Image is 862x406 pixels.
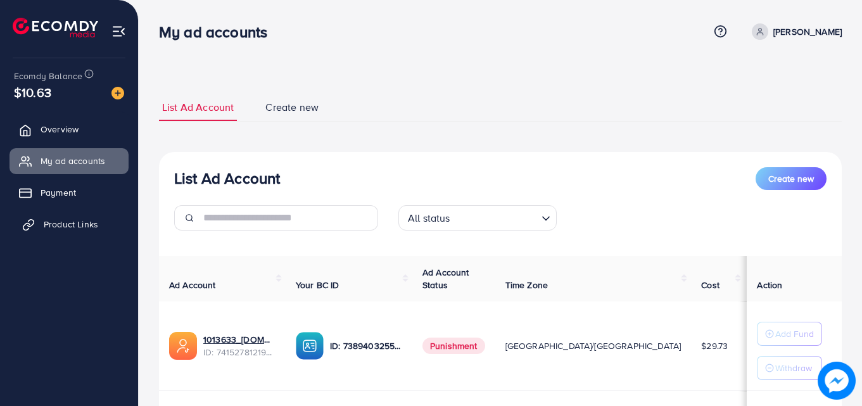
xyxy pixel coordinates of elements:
img: image [818,362,856,400]
div: <span class='underline'>1013633_Abbas.com_1726503996160</span></br>7415278121995304976 [203,333,276,359]
img: menu [111,24,126,39]
p: [PERSON_NAME] [773,24,842,39]
p: ID: 7389403255542972417 [330,338,402,353]
span: Action [757,279,782,291]
button: Add Fund [757,322,822,346]
img: ic-ba-acc.ded83a64.svg [296,332,324,360]
span: Product Links [44,218,98,231]
a: Product Links [10,212,129,237]
input: Search for option [454,206,536,227]
span: Create new [768,172,814,185]
span: Time Zone [505,279,548,291]
h3: My ad accounts [159,23,277,41]
div: Search for option [398,205,557,231]
span: Ad Account [169,279,216,291]
span: Your BC ID [296,279,339,291]
span: ID: 7415278121995304976 [203,346,276,358]
span: Ad Account Status [422,266,469,291]
a: [PERSON_NAME] [747,23,842,40]
p: Add Fund [775,326,814,341]
span: Cost [701,279,719,291]
span: $10.63 [13,73,53,111]
img: image [111,87,124,99]
h3: List Ad Account [174,169,280,187]
img: ic-ads-acc.e4c84228.svg [169,332,197,360]
span: My ad accounts [41,155,105,167]
span: Payment [41,186,76,199]
span: Ecomdy Balance [14,70,82,82]
span: Overview [41,123,79,136]
a: Payment [10,180,129,205]
span: [GEOGRAPHIC_DATA]/[GEOGRAPHIC_DATA] [505,339,681,352]
a: Overview [10,117,129,142]
button: Create new [756,167,827,190]
span: List Ad Account [162,100,234,115]
button: Withdraw [757,356,822,380]
span: $29.73 [701,339,728,352]
img: logo [13,18,98,37]
a: 1013633_[DOMAIN_NAME]_1726503996160 [203,333,276,346]
p: Withdraw [775,360,812,376]
a: My ad accounts [10,148,129,174]
span: All status [405,209,453,227]
span: Create new [265,100,319,115]
span: Punishment [422,338,485,354]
